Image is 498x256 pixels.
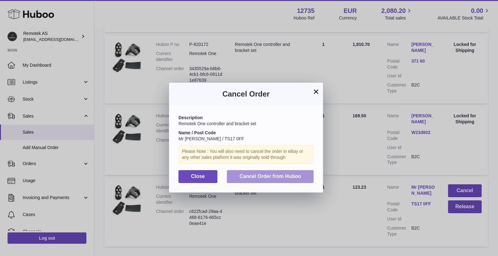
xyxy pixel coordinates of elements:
[312,88,320,95] button: ×
[178,121,256,126] span: Remotek One controller and bracket set
[191,174,205,179] span: Close
[178,170,217,183] button: Close
[178,115,203,120] strong: Description
[227,170,314,183] button: Cancel Order from Huboo
[178,130,216,135] strong: Name / Post Code
[178,89,314,99] h3: Cancel Order
[178,145,314,164] div: Please Note : You will also need to cancel the order in eBay or any other sales platform it was o...
[178,136,244,141] span: Mr [PERSON_NAME] / TS17 0FF
[239,174,301,179] span: Cancel Order from Huboo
